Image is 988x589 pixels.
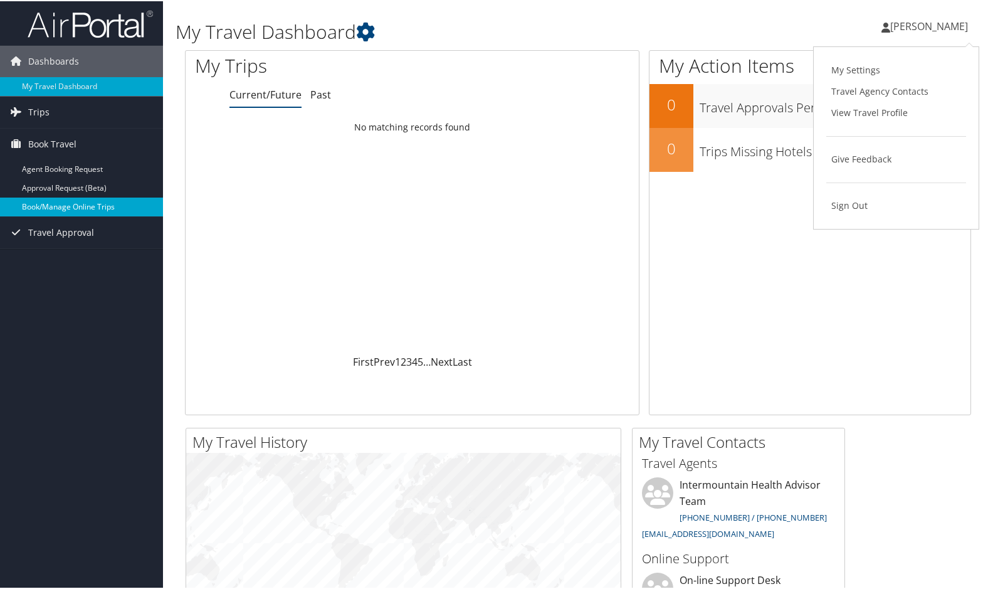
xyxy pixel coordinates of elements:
[826,58,966,80] a: My Settings
[195,51,441,78] h1: My Trips
[826,101,966,122] a: View Travel Profile
[826,194,966,215] a: Sign Out
[395,354,401,368] a: 1
[28,127,76,159] span: Book Travel
[636,476,841,543] li: Intermountain Health Advisor Team
[649,51,970,78] h1: My Action Items
[881,6,980,44] a: [PERSON_NAME]
[418,354,423,368] a: 5
[680,511,827,522] a: [PHONE_NUMBER] / [PHONE_NUMBER]
[431,354,453,368] a: Next
[649,127,970,171] a: 0Trips Missing Hotels
[642,549,835,566] h3: Online Support
[374,354,395,368] a: Prev
[642,454,835,471] h3: Travel Agents
[229,87,302,100] a: Current/Future
[639,430,844,452] h2: My Travel Contacts
[649,137,693,158] h2: 0
[642,527,774,538] a: [EMAIL_ADDRESS][DOMAIN_NAME]
[649,83,970,127] a: 0Travel Approvals Pending (Advisor Booked)
[700,92,970,115] h3: Travel Approvals Pending (Advisor Booked)
[412,354,418,368] a: 4
[453,354,472,368] a: Last
[700,135,970,159] h3: Trips Missing Hotels
[353,354,374,368] a: First
[176,18,712,44] h1: My Travel Dashboard
[890,18,968,32] span: [PERSON_NAME]
[826,80,966,101] a: Travel Agency Contacts
[28,216,94,247] span: Travel Approval
[192,430,621,452] h2: My Travel History
[649,93,693,114] h2: 0
[406,354,412,368] a: 3
[310,87,331,100] a: Past
[401,354,406,368] a: 2
[423,354,431,368] span: …
[826,147,966,169] a: Give Feedback
[186,115,639,137] td: No matching records found
[28,8,153,38] img: airportal-logo.png
[28,95,50,127] span: Trips
[28,45,79,76] span: Dashboards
